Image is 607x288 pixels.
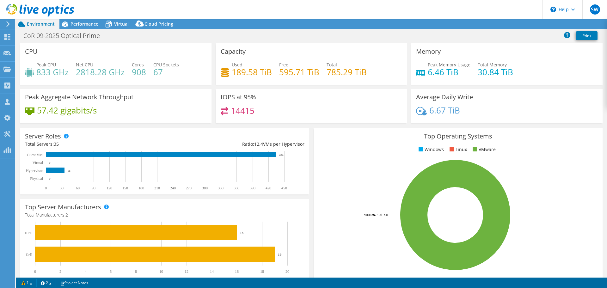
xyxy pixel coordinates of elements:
h4: 67 [153,69,179,76]
span: Peak Memory Usage [428,62,470,68]
h3: Average Daily Write [416,94,473,101]
tspan: ESXi 7.0 [376,212,388,217]
text: 150 [122,186,128,190]
span: Cloud Pricing [144,21,173,27]
h3: CPU [25,48,38,55]
text: Physical [30,176,43,181]
a: 1 [17,279,37,287]
text: 14 [210,269,214,274]
text: 6 [110,269,112,274]
text: 8 [135,269,137,274]
h4: 908 [132,69,146,76]
h4: 189.58 TiB [232,69,272,76]
span: Net CPU [76,62,93,68]
text: 60 [76,186,80,190]
span: Total [327,62,337,68]
text: 120 [107,186,112,190]
h4: 2818.28 GHz [76,69,125,76]
span: CPU Sockets [153,62,179,68]
h3: Top Operating Systems [318,133,598,140]
li: Windows [417,146,444,153]
text: 90 [92,186,95,190]
text: 330 [218,186,224,190]
a: Print [576,31,598,40]
text: Hypervisor [26,169,43,173]
text: 0 [45,186,47,190]
text: 19 [278,253,282,256]
h3: Capacity [221,48,246,55]
svg: \n [550,7,556,12]
li: Linux [448,146,467,153]
span: Total Memory [478,62,507,68]
text: 300 [202,186,208,190]
text: 10 [159,269,163,274]
text: 0 [34,269,36,274]
span: Peak CPU [36,62,56,68]
text: 450 [281,186,287,190]
h4: 785.29 TiB [327,69,367,76]
text: 35 [68,169,71,172]
h4: 30.84 TiB [478,69,513,76]
span: Environment [27,21,55,27]
span: 35 [54,141,59,147]
text: 360 [234,186,239,190]
text: 0 [49,161,51,164]
text: Virtual [33,161,43,165]
h4: 14415 [231,107,254,114]
text: 4 [85,269,87,274]
a: 2 [36,279,56,287]
text: 180 [138,186,144,190]
h4: Total Manufacturers: [25,211,304,218]
h4: 833 GHz [36,69,69,76]
text: 2 [59,269,61,274]
text: 16 [235,269,239,274]
span: 2 [65,212,68,218]
span: 12.4 [254,141,263,147]
h3: IOPS at 95% [221,94,256,101]
text: HPE [25,231,32,235]
h3: Peak Aggregate Network Throughput [25,94,133,101]
h3: Server Roles [25,133,61,140]
text: 240 [170,186,176,190]
text: 20 [285,269,289,274]
h3: Memory [416,48,441,55]
span: Cores [132,62,144,68]
span: Used [232,62,242,68]
span: Performance [71,21,98,27]
text: 390 [250,186,255,190]
text: 434 [279,153,284,156]
text: 270 [186,186,192,190]
a: Project Notes [56,279,93,287]
text: 420 [266,186,271,190]
h4: 595.71 TiB [279,69,319,76]
text: 210 [154,186,160,190]
text: 0 [49,177,51,180]
div: Total Servers: [25,141,165,148]
text: 18 [260,269,264,274]
text: 16 [240,231,244,235]
span: SW [590,4,600,15]
h3: Top Server Manufacturers [25,204,101,211]
span: Free [279,62,288,68]
li: VMware [471,146,496,153]
h4: 6.67 TiB [429,107,460,114]
tspan: 100.0% [364,212,376,217]
h4: 57.42 gigabits/s [37,107,97,114]
text: 12 [185,269,188,274]
h1: CoR 09-2025 Optical Prime [21,32,110,39]
text: 30 [60,186,64,190]
span: Virtual [114,21,129,27]
text: Dell [26,253,32,257]
h4: 6.46 TiB [428,69,470,76]
div: Ratio: VMs per Hypervisor [165,141,304,148]
text: Guest VM [27,153,43,157]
